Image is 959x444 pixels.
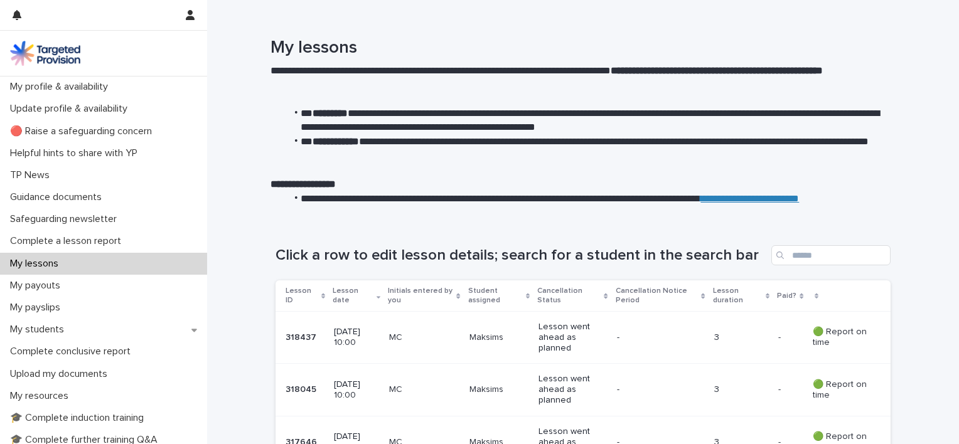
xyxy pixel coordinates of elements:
tr: 318437318437 [DATE] 10:00MCMaksimsLesson went ahead as planned-3-- 🟢 Report on time [276,312,891,364]
p: MC [389,384,459,395]
p: 🎓 Complete induction training [5,412,154,424]
p: - [778,330,783,343]
p: [DATE] 10:00 [334,327,379,348]
p: Helpful hints to share with YP [5,147,147,159]
p: 318045 [286,382,319,395]
input: Search [771,245,891,265]
p: Lesson went ahead as planned [538,374,607,405]
p: Paid? [777,289,796,303]
p: Maksims [469,384,528,395]
img: M5nRWzHhSzIhMunXDL62 [10,41,80,66]
p: 🟢 Report on time [813,327,871,348]
p: Initials entered by you [388,284,454,307]
p: My payouts [5,280,70,292]
p: Lesson went ahead as planned [538,322,607,353]
p: Cancellation Notice Period [616,284,699,307]
p: Lesson ID [286,284,318,307]
p: Cancellation Status [537,284,601,307]
p: TP News [5,169,60,181]
p: Guidance documents [5,191,112,203]
p: Upload my documents [5,368,117,380]
p: Complete conclusive report [5,346,141,357]
p: - [617,384,687,395]
p: Student assigned [468,284,523,307]
p: [DATE] 10:00 [334,379,379,401]
h1: My lessons [271,38,886,59]
p: My lessons [5,258,68,270]
p: Safeguarding newsletter [5,213,127,225]
p: - [617,332,687,343]
p: My profile & availability [5,81,118,93]
p: Lesson duration [713,284,763,307]
p: - [778,382,783,395]
p: My resources [5,390,78,402]
p: 3 [714,332,769,343]
p: Update profile & availability [5,103,137,115]
p: My students [5,324,74,336]
p: 🔴 Raise a safeguarding concern [5,125,162,137]
p: My payslips [5,302,70,314]
p: MC [389,332,459,343]
p: Maksims [469,332,528,343]
p: 318437 [286,330,319,343]
p: Complete a lesson report [5,235,131,247]
tr: 318045318045 [DATE] 10:00MCMaksimsLesson went ahead as planned-3-- 🟢 Report on time [276,364,891,416]
p: 🟢 Report on time [813,379,871,401]
p: Lesson date [333,284,373,307]
h1: Click a row to edit lesson details; search for a student in the search bar [276,246,766,265]
p: 3 [714,384,769,395]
